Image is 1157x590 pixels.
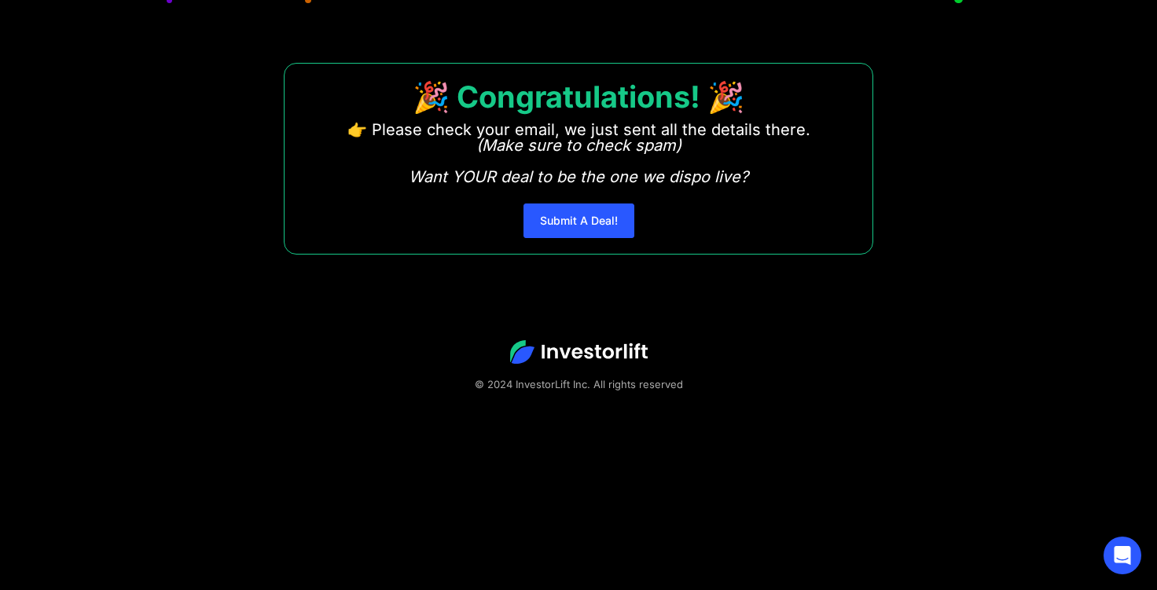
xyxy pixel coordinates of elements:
p: 👉 Please check your email, we just sent all the details there. ‍ [347,122,810,185]
em: (Make sure to check spam) Want YOUR deal to be the one we dispo live? [409,136,748,186]
a: Submit A Deal! [523,203,634,238]
div: Open Intercom Messenger [1104,537,1141,574]
strong: 🎉 Congratulations! 🎉 [413,79,744,115]
div: © 2024 InvestorLift Inc. All rights reserved [55,376,1102,392]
